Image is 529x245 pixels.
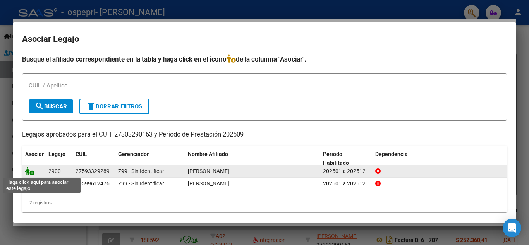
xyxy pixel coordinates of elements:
span: Legajo [48,151,65,157]
button: Buscar [29,99,73,113]
div: 2 registros [22,193,507,212]
div: Open Intercom Messenger [503,219,521,237]
datatable-header-cell: Legajo [45,146,72,171]
span: Dependencia [375,151,408,157]
button: Borrar Filtros [79,99,149,114]
p: Legajos aprobados para el CUIT 27303290163 y Período de Prestación 202509 [22,130,507,140]
span: Z99 - Sin Identificar [118,168,164,174]
datatable-header-cell: CUIL [72,146,115,171]
span: Borrar Filtros [86,103,142,110]
span: Asociar [25,151,44,157]
div: 27593329289 [76,167,110,176]
span: LUCERO JULIAN SAMUEL [188,180,229,187]
span: 2900 [48,168,61,174]
mat-icon: search [35,101,44,111]
h2: Asociar Legajo [22,32,507,46]
datatable-header-cell: Nombre Afiliado [185,146,320,171]
span: Nombre Afiliado [188,151,228,157]
span: CUIL [76,151,87,157]
div: 202501 a 202512 [323,179,369,188]
mat-icon: delete [86,101,96,111]
span: Z99 - Sin Identificar [118,180,164,187]
div: 202501 a 202512 [323,167,369,176]
datatable-header-cell: Dependencia [372,146,507,171]
div: 20599612476 [76,179,110,188]
datatable-header-cell: Periodo Habilitado [320,146,372,171]
span: 2899 [48,180,61,187]
span: Gerenciador [118,151,149,157]
h4: Busque el afiliado correspondiente en la tabla y haga click en el ícono de la columna "Asociar". [22,54,507,64]
span: BEDNAREK ASTOR NEHUEN [188,168,229,174]
datatable-header-cell: Gerenciador [115,146,185,171]
datatable-header-cell: Asociar [22,146,45,171]
span: Buscar [35,103,67,110]
span: Periodo Habilitado [323,151,349,166]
